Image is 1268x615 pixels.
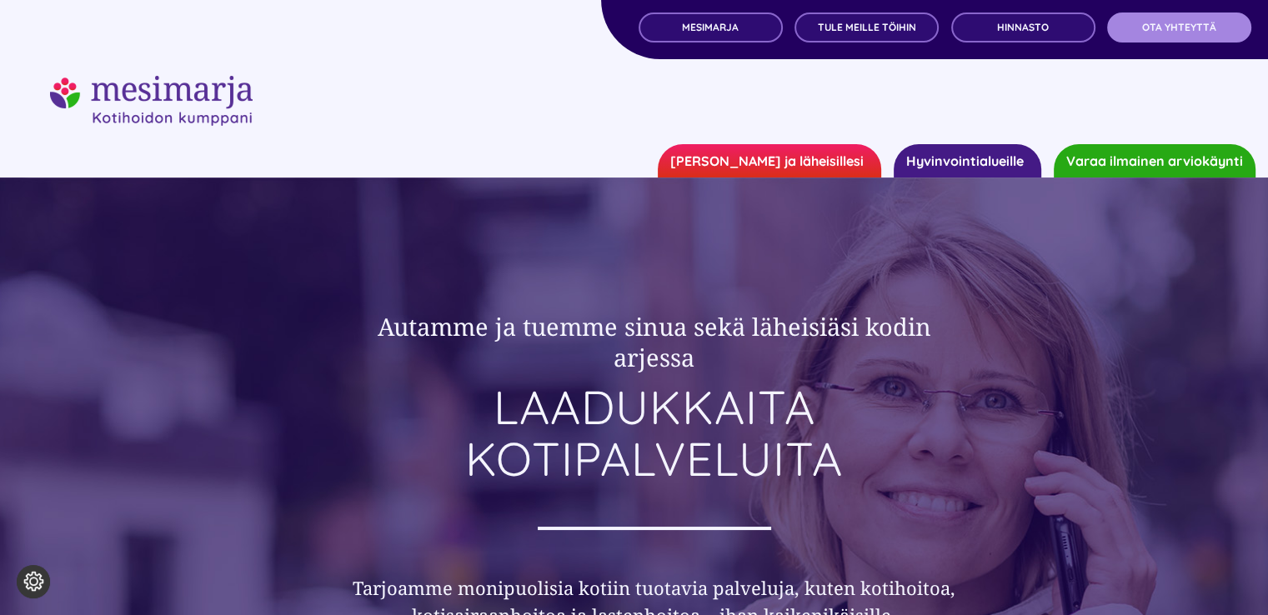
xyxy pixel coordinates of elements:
[334,382,975,484] h1: LAADUKKAITA KOTIPALVELUITA
[1054,144,1255,177] a: Varaa ilmainen arviokäynti
[639,12,783,42] a: MESIMARJA
[1107,12,1251,42] a: OTA YHTEYTTÄ
[794,12,939,42] a: TULE MEILLE TÖIHIN
[894,144,1041,177] a: Hyvinvointialueille
[17,565,50,598] button: Evästeasetukset
[334,311,975,373] h2: Autamme ja tuemme sinua sekä läheisiäsi kodin arjessa
[682,22,739,33] span: MESIMARJA
[50,76,253,126] img: mesimarjasi
[997,22,1049,33] span: Hinnasto
[50,73,253,94] a: mesimarjasi
[951,12,1095,42] a: Hinnasto
[818,22,916,33] span: TULE MEILLE TÖIHIN
[1142,22,1216,33] span: OTA YHTEYTTÄ
[658,144,881,177] a: [PERSON_NAME] ja läheisillesi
